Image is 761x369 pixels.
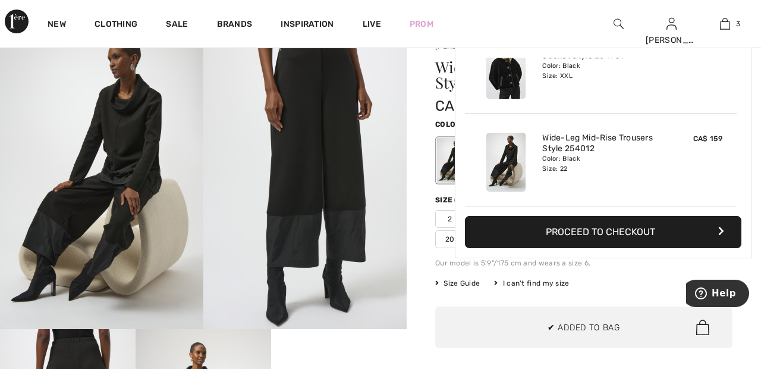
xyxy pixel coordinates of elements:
a: Sale [166,19,188,32]
span: Color: [435,120,463,129]
div: I can't find my size [494,278,569,289]
div: Our model is 5'9"/175 cm and wears a size 6. [435,258,732,268]
a: Sign In [666,18,677,29]
span: Inspiration [281,19,334,32]
span: 3 [736,18,740,29]
img: Wide-Leg Mid-Rise Trousers Style 254012 [486,133,526,192]
img: Bag.svg [696,320,709,335]
a: Live [363,18,381,30]
button: ✔ Added to Bag [435,307,732,348]
span: Size Guide [435,278,480,289]
div: Color: Black Size: XXL [542,61,659,80]
img: search the website [614,17,624,31]
img: Wide-Leg Mid-Rise Trousers Style 254012. 2 [203,24,407,329]
span: ✔ Added to Bag [548,321,620,334]
div: [PERSON_NAME] [646,34,698,46]
h1: Wide-leg Mid-rise Trousers Style 254012 [435,60,683,90]
a: Prom [410,18,433,30]
a: New [48,19,66,32]
a: Wide-Leg Mid-Rise Trousers Style 254012 [542,133,659,154]
span: CA$ 159 [693,135,722,143]
button: Proceed to Checkout [465,216,741,248]
iframe: Opens a widget where you can find more information [686,280,749,309]
span: 20 [435,230,465,248]
span: 2 [435,210,465,228]
img: My Bag [720,17,730,31]
img: My Info [666,17,677,31]
a: Clothing [95,19,137,32]
div: Color: Black Size: 22 [542,154,659,173]
div: Size ([GEOGRAPHIC_DATA]/[GEOGRAPHIC_DATA]): [435,195,634,205]
img: Bonded Faux Fur Boxy Jacket Style 254909 [486,40,526,99]
img: 1ère Avenue [5,10,29,33]
a: Brands [217,19,253,32]
a: 3 [699,17,751,31]
div: Black [437,138,468,183]
span: CA$ 159 [435,98,490,114]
